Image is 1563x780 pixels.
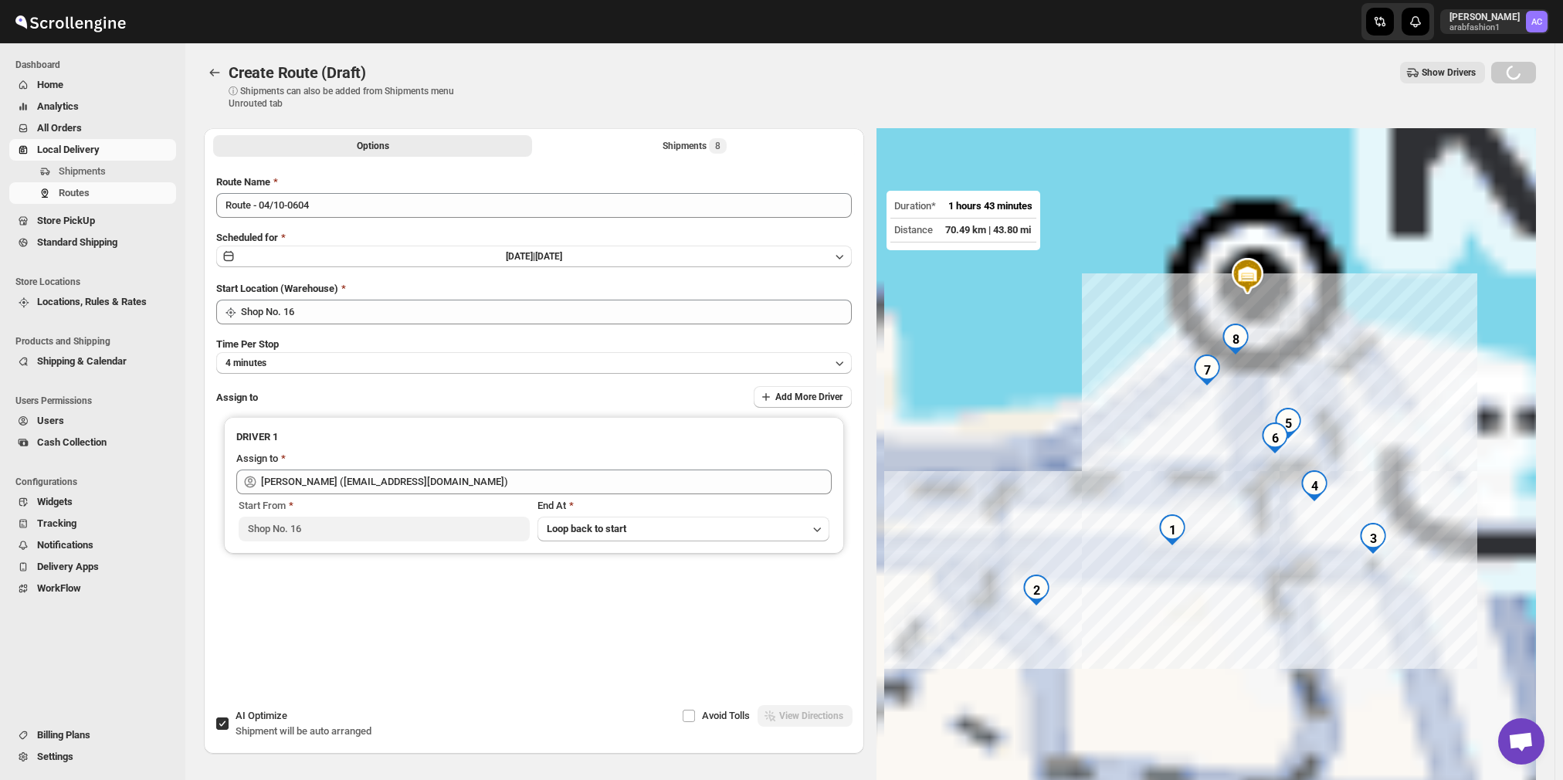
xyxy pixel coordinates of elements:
[37,436,107,448] span: Cash Collection
[1449,23,1520,32] p: arabfashion1
[229,63,366,82] span: Create Route (Draft)
[1299,470,1330,501] div: 4
[37,79,63,90] span: Home
[9,291,176,313] button: Locations, Rules & Rates
[9,74,176,96] button: Home
[9,161,176,182] button: Shipments
[37,729,90,741] span: Billing Plans
[12,2,128,41] img: ScrollEngine
[204,62,225,83] button: Routes
[1021,575,1052,605] div: 2
[229,85,472,110] p: ⓘ Shipments can also be added from Shipments menu Unrouted tab
[59,187,90,198] span: Routes
[1422,66,1476,79] span: Show Drivers
[537,517,829,541] button: Loop back to start
[37,517,76,529] span: Tracking
[9,432,176,453] button: Cash Collection
[537,498,829,514] div: End At
[37,751,73,762] span: Settings
[15,395,178,407] span: Users Permissions
[1220,324,1251,354] div: 8
[9,117,176,139] button: All Orders
[1358,523,1388,554] div: 3
[216,392,258,403] span: Assign to
[37,355,127,367] span: Shipping & Calendar
[37,144,100,155] span: Local Delivery
[236,429,832,445] h3: DRIVER 1
[1531,17,1542,27] text: AC
[357,140,389,152] span: Options
[1192,354,1222,385] div: 7
[535,135,854,157] button: Selected Shipments
[894,200,936,212] span: Duration*
[225,357,266,369] span: 4 minutes
[948,200,1032,212] span: 1 hours 43 minutes
[1157,514,1188,545] div: 1
[216,352,852,374] button: 4 minutes
[9,182,176,204] button: Routes
[261,470,832,494] input: Search assignee
[9,578,176,599] button: WorkFlow
[216,246,852,267] button: [DATE]|[DATE]
[9,513,176,534] button: Tracking
[37,122,82,134] span: All Orders
[9,724,176,746] button: Billing Plans
[547,523,626,534] span: Loop back to start
[37,215,95,226] span: Store PickUp
[37,100,79,112] span: Analytics
[9,556,176,578] button: Delivery Apps
[775,391,843,403] span: Add More Driver
[216,232,278,243] span: Scheduled for
[15,59,178,71] span: Dashboard
[204,162,864,673] div: All Route Options
[9,746,176,768] button: Settings
[15,276,178,288] span: Store Locations
[9,351,176,372] button: Shipping & Calendar
[9,534,176,556] button: Notifications
[506,251,535,262] span: [DATE] |
[1440,9,1549,34] button: User menu
[236,451,278,466] div: Assign to
[9,96,176,117] button: Analytics
[37,236,117,248] span: Standard Shipping
[663,138,727,154] div: Shipments
[945,224,1031,236] span: 70.49 km | 43.80 mi
[535,251,562,262] span: [DATE]
[15,335,178,348] span: Products and Shipping
[1449,11,1520,23] p: [PERSON_NAME]
[236,710,287,721] span: AI Optimize
[715,140,720,152] span: 8
[213,135,532,157] button: All Route Options
[9,410,176,432] button: Users
[9,491,176,513] button: Widgets
[1400,62,1485,83] button: Show Drivers
[15,476,178,488] span: Configurations
[37,582,81,594] span: WorkFlow
[239,500,286,511] span: Start From
[37,496,73,507] span: Widgets
[236,725,371,737] span: Shipment will be auto arranged
[216,193,852,218] input: Eg: Bengaluru Route
[37,415,64,426] span: Users
[1273,408,1304,439] div: 5
[59,165,106,177] span: Shipments
[894,224,933,236] span: Distance
[37,539,93,551] span: Notifications
[754,386,852,408] button: Add More Driver
[216,338,279,350] span: Time Per Stop
[241,300,852,324] input: Search location
[1526,11,1548,32] span: Abizer Chikhly
[216,283,338,294] span: Start Location (Warehouse)
[1498,718,1544,765] div: Open chat
[37,561,99,572] span: Delivery Apps
[37,296,147,307] span: Locations, Rules & Rates
[216,176,270,188] span: Route Name
[1260,422,1290,453] div: 6
[702,710,750,721] span: Avoid Tolls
